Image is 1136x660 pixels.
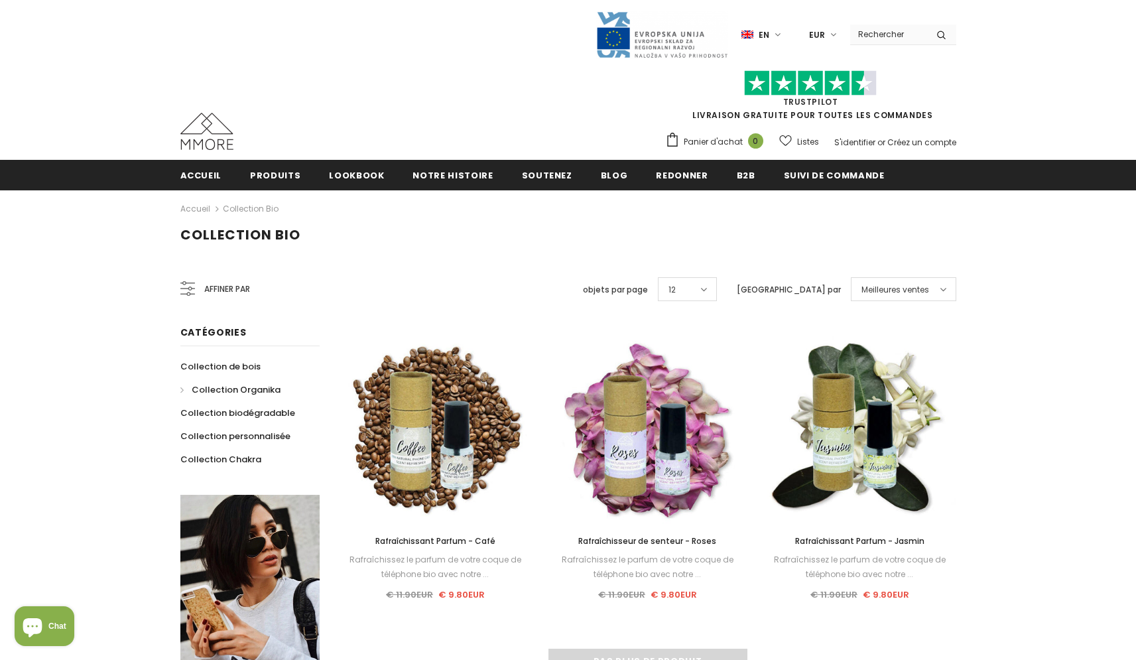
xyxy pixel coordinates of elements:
[329,160,384,190] a: Lookbook
[665,132,770,152] a: Panier d'achat 0
[180,425,290,448] a: Collection personnalisée
[656,169,708,182] span: Redonner
[204,282,250,297] span: Affiner par
[578,535,716,547] span: Rafraîchisseur de senteur - Roses
[438,588,485,601] span: € 9.80EUR
[522,160,572,190] a: soutenez
[180,326,247,339] span: Catégories
[784,160,885,190] a: Suivi de commande
[784,169,885,182] span: Suivi de commande
[180,378,281,401] a: Collection Organika
[665,76,956,121] span: LIVRAISON GRATUITE POUR TOUTES LES COMMANDES
[180,401,295,425] a: Collection biodégradable
[737,169,755,182] span: B2B
[180,169,222,182] span: Accueil
[656,160,708,190] a: Redonner
[834,137,875,148] a: S'identifier
[180,448,261,471] a: Collection Chakra
[797,135,819,149] span: Listes
[744,70,877,96] img: Faites confiance aux étoiles pilotes
[180,355,261,378] a: Collection de bois
[668,283,676,297] span: 12
[412,160,493,190] a: Notre histoire
[737,160,755,190] a: B2B
[596,29,728,40] a: Javni Razpis
[180,430,290,442] span: Collection personnalisée
[223,203,279,214] a: Collection Bio
[180,113,233,150] img: Cas MMORE
[180,360,261,373] span: Collection de bois
[783,96,838,107] a: TrustPilot
[386,588,433,601] span: € 11.90EUR
[412,169,493,182] span: Notre histoire
[11,606,78,649] inbox-online-store-chat: Shopify online store chat
[748,133,763,149] span: 0
[596,11,728,59] img: Javni Razpis
[779,130,819,153] a: Listes
[810,588,857,601] span: € 11.90EUR
[192,383,281,396] span: Collection Organika
[180,407,295,419] span: Collection biodégradable
[759,29,769,42] span: en
[741,29,753,40] img: i-lang-1.png
[375,535,495,547] span: Rafraîchissant Parfum - Café
[250,160,300,190] a: Produits
[598,588,645,601] span: € 11.90EUR
[551,534,743,549] a: Rafraîchisseur de senteur - Roses
[809,29,825,42] span: EUR
[651,588,697,601] span: € 9.80EUR
[737,283,841,297] label: [GEOGRAPHIC_DATA] par
[763,534,956,549] a: Rafraîchissant Parfum - Jasmin
[887,137,956,148] a: Créez un compte
[863,588,909,601] span: € 9.80EUR
[601,160,628,190] a: Blog
[583,283,648,297] label: objets par page
[340,534,532,549] a: Rafraîchissant Parfum - Café
[522,169,572,182] span: soutenez
[180,160,222,190] a: Accueil
[684,135,743,149] span: Panier d'achat
[877,137,885,148] span: or
[180,226,300,244] span: Collection Bio
[551,553,743,582] div: Rafraîchissez le parfum de votre coque de téléphone bio avec notre ...
[180,453,261,466] span: Collection Chakra
[180,201,210,217] a: Accueil
[763,553,956,582] div: Rafraîchissez le parfum de votre coque de téléphone bio avec notre ...
[250,169,300,182] span: Produits
[850,25,926,44] input: Search Site
[329,169,384,182] span: Lookbook
[861,283,929,297] span: Meilleures ventes
[601,169,628,182] span: Blog
[795,535,924,547] span: Rafraîchissant Parfum - Jasmin
[340,553,532,582] div: Rafraîchissez le parfum de votre coque de téléphone bio avec notre ...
